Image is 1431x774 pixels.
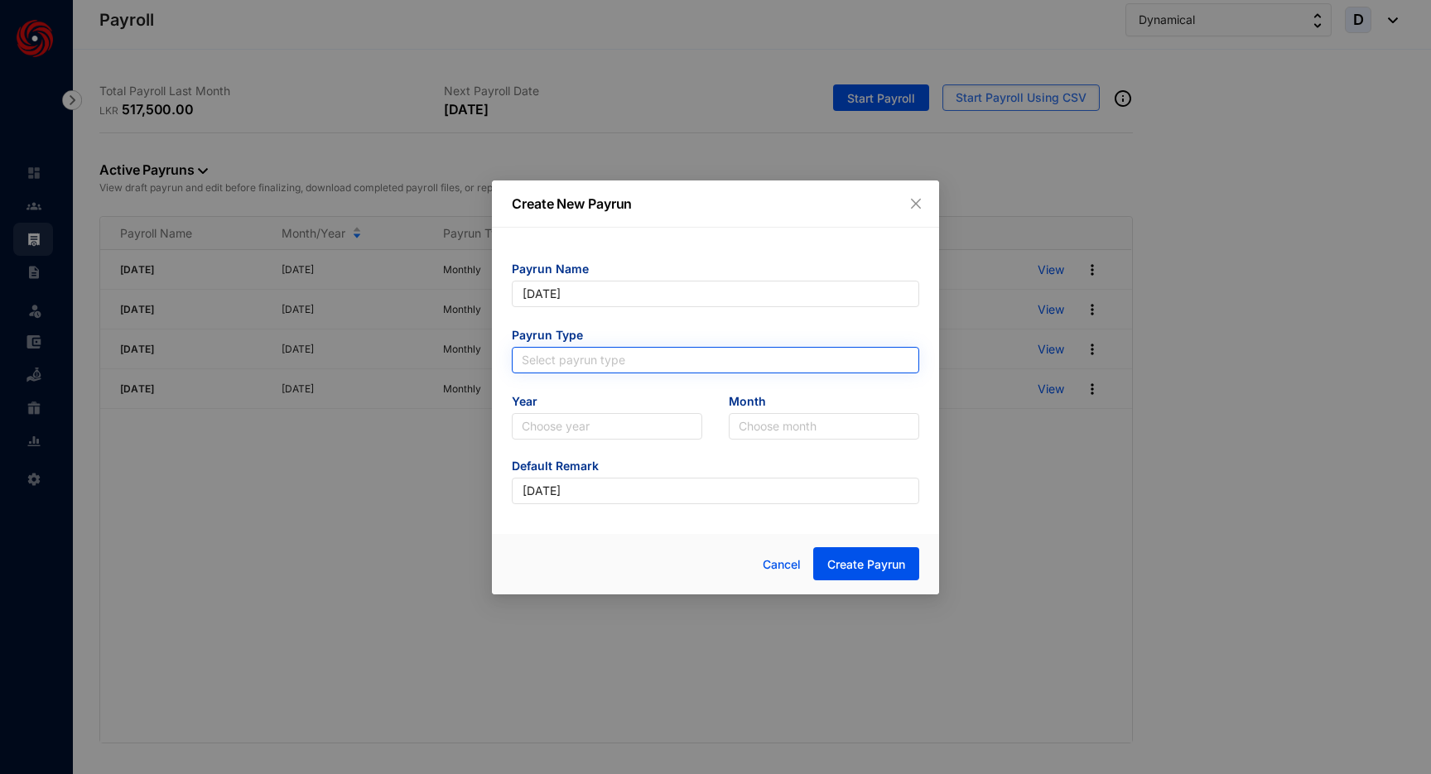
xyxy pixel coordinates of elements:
[512,281,919,307] input: Eg: November Payrun
[907,195,925,213] button: Close
[813,547,919,580] button: Create Payrun
[512,393,702,413] span: Year
[827,556,905,573] span: Create Payrun
[512,194,919,214] p: Create New Payrun
[512,478,919,504] input: Eg: Salary November
[512,327,919,347] span: Payrun Type
[512,458,919,478] span: Default Remark
[512,261,919,281] span: Payrun Name
[763,555,801,574] span: Cancel
[750,548,813,581] button: Cancel
[909,197,923,210] span: close
[729,393,919,413] span: Month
